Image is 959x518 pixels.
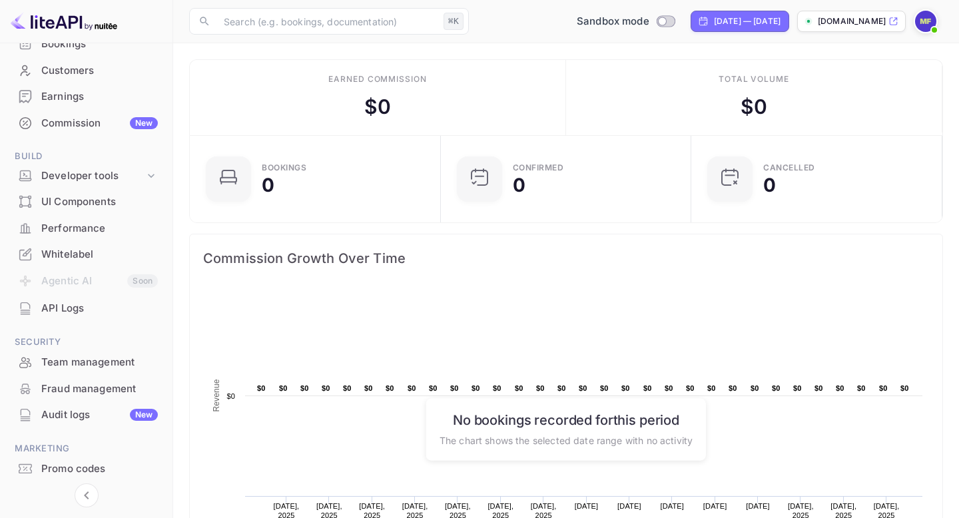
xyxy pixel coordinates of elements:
[772,384,781,392] text: $0
[408,384,416,392] text: $0
[41,63,158,79] div: Customers
[8,149,164,164] span: Build
[440,411,693,427] h6: No bookings recorded for this period
[8,189,164,215] div: UI Components
[579,384,587,392] text: $0
[8,164,164,188] div: Developer tools
[41,407,158,423] div: Audit logs
[729,384,737,392] text: $0
[536,384,545,392] text: $0
[328,73,427,85] div: Earned commission
[8,84,164,109] a: Earnings
[493,384,501,392] text: $0
[8,31,164,56] a: Bookings
[660,502,684,510] text: [DATE]
[751,384,759,392] text: $0
[41,247,158,262] div: Whitelabel
[41,382,158,397] div: Fraud management
[8,402,164,428] div: Audit logsNew
[513,164,564,172] div: Confirmed
[515,384,523,392] text: $0
[41,301,158,316] div: API Logs
[386,384,394,392] text: $0
[130,117,158,129] div: New
[75,483,99,507] button: Collapse navigation
[429,384,438,392] text: $0
[8,189,164,214] a: UI Components
[714,15,781,27] div: [DATE] — [DATE]
[571,14,680,29] div: Switch to Production mode
[226,392,235,400] text: $0
[686,384,695,392] text: $0
[741,92,767,122] div: $ 0
[279,384,288,392] text: $0
[11,11,117,32] img: LiteAPI logo
[41,37,158,52] div: Bookings
[857,384,866,392] text: $0
[575,502,599,510] text: [DATE]
[322,384,330,392] text: $0
[212,379,221,411] text: Revenue
[763,176,776,194] div: 0
[41,355,158,370] div: Team management
[41,89,158,105] div: Earnings
[8,111,164,136] div: CommissionNew
[746,502,770,510] text: [DATE]
[41,168,145,184] div: Developer tools
[8,242,164,268] div: Whitelabel
[513,176,525,194] div: 0
[440,433,693,447] p: The chart shows the selected date range with no activity
[364,92,391,122] div: $ 0
[8,216,164,240] a: Performance
[818,15,886,27] p: [DOMAIN_NAME]
[703,502,727,510] text: [DATE]
[472,384,480,392] text: $0
[8,58,164,83] a: Customers
[8,376,164,401] a: Fraud management
[879,384,888,392] text: $0
[900,384,909,392] text: $0
[915,11,936,32] img: mohamed faried
[450,384,459,392] text: $0
[814,384,823,392] text: $0
[8,376,164,402] div: Fraud management
[8,58,164,84] div: Customers
[621,384,630,392] text: $0
[300,384,309,392] text: $0
[130,409,158,421] div: New
[8,84,164,110] div: Earnings
[8,111,164,135] a: CommissionNew
[41,221,158,236] div: Performance
[8,242,164,266] a: Whitelabel
[203,248,929,269] span: Commission Growth Over Time
[262,176,274,194] div: 0
[262,164,306,172] div: Bookings
[707,384,716,392] text: $0
[41,116,158,131] div: Commission
[343,384,352,392] text: $0
[8,350,164,376] div: Team management
[444,13,464,30] div: ⌘K
[836,384,844,392] text: $0
[41,461,158,477] div: Promo codes
[643,384,652,392] text: $0
[8,296,164,322] div: API Logs
[8,296,164,320] a: API Logs
[665,384,673,392] text: $0
[8,456,164,482] div: Promo codes
[8,216,164,242] div: Performance
[557,384,566,392] text: $0
[8,441,164,456] span: Marketing
[600,384,609,392] text: $0
[8,335,164,350] span: Security
[577,14,649,29] span: Sandbox mode
[763,164,815,172] div: CANCELLED
[793,384,802,392] text: $0
[8,350,164,374] a: Team management
[8,31,164,57] div: Bookings
[8,402,164,427] a: Audit logsNew
[719,73,790,85] div: Total volume
[617,502,641,510] text: [DATE]
[41,194,158,210] div: UI Components
[8,456,164,481] a: Promo codes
